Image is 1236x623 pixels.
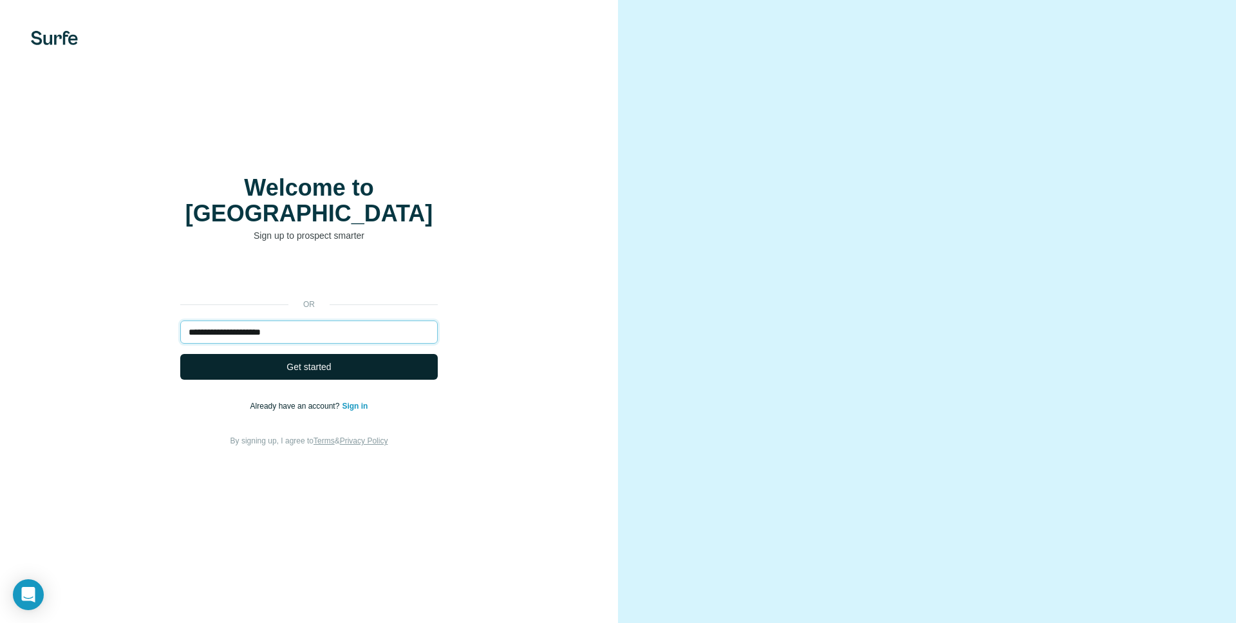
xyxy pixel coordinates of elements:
p: or [288,299,330,310]
iframe: Schaltfläche „Über Google anmelden“ [174,261,444,290]
button: Get started [180,354,438,380]
img: Surfe's logo [31,31,78,45]
a: Terms [314,436,335,445]
h1: Welcome to [GEOGRAPHIC_DATA] [180,175,438,227]
span: By signing up, I agree to & [230,436,388,445]
span: Already have an account? [250,402,342,411]
p: Sign up to prospect smarter [180,229,438,242]
a: Sign in [342,402,368,411]
div: Open Intercom Messenger [13,579,44,610]
span: Get started [286,360,331,373]
a: Privacy Policy [340,436,388,445]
